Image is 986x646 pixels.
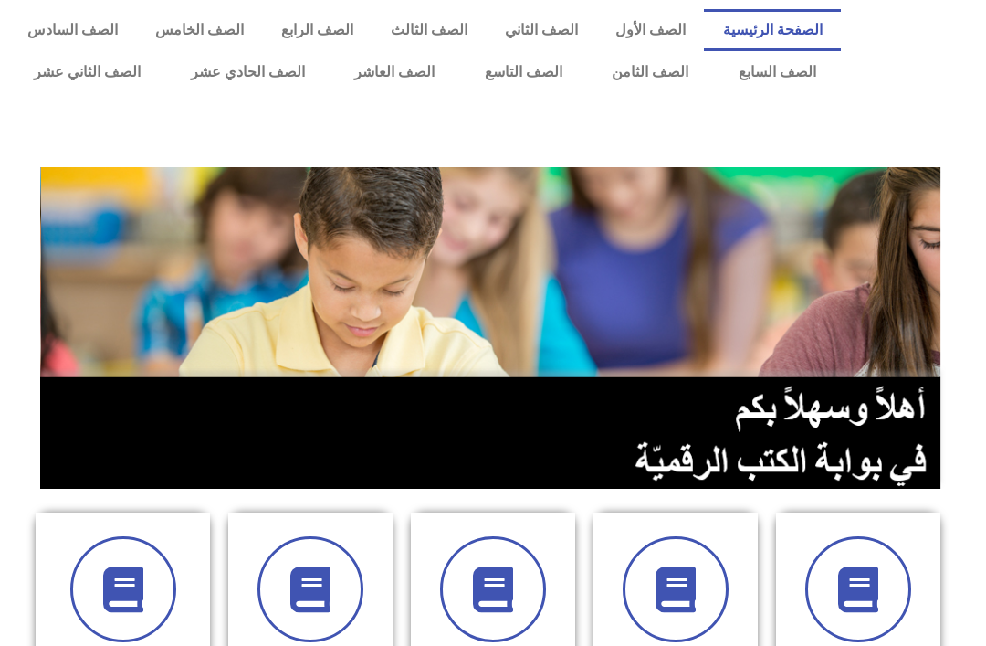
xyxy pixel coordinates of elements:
[587,51,714,93] a: الصف الثامن
[165,51,330,93] a: الصف الحادي عشر
[459,51,587,93] a: الصف التاسع
[9,51,166,93] a: الصف الثاني عشر
[330,51,460,93] a: الصف العاشر
[704,9,841,51] a: الصفحة الرئيسية
[486,9,596,51] a: الصف الثاني
[596,9,704,51] a: الصف الأول
[263,9,372,51] a: الصف الرابع
[9,9,137,51] a: الصف السادس
[713,51,841,93] a: الصف السابع
[137,9,263,51] a: الصف الخامس
[372,9,487,51] a: الصف الثالث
